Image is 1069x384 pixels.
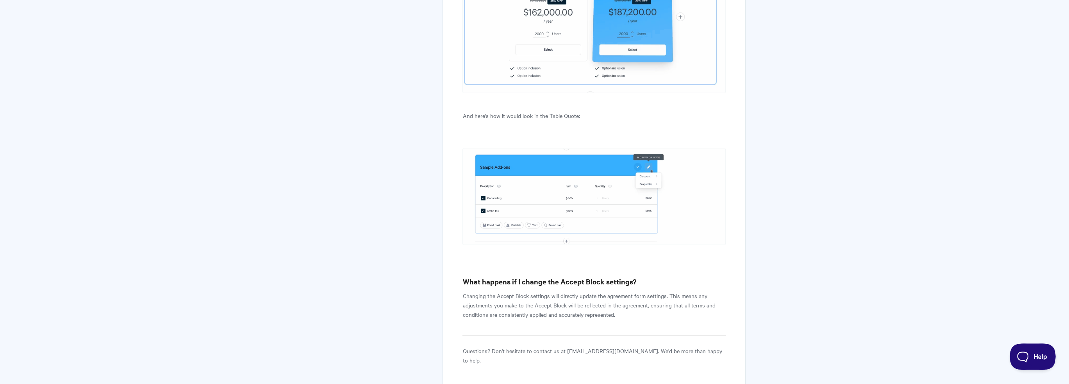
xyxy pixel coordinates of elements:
p: Questions? Don't hesitate to contact us at [EMAIL_ADDRESS][DOMAIN_NAME]. We'd be more than happy ... [462,346,725,365]
p: And here's how it would look in the Table Quote: [462,111,725,120]
iframe: Toggle Customer Support [1010,343,1056,370]
p: Changing the Accept Block settings will directly update the agreement form settings. This means a... [462,291,725,319]
img: file-6P37QzO42H.gif [462,148,725,245]
h3: What happens if I change the Accept Block settings? [462,276,725,287]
